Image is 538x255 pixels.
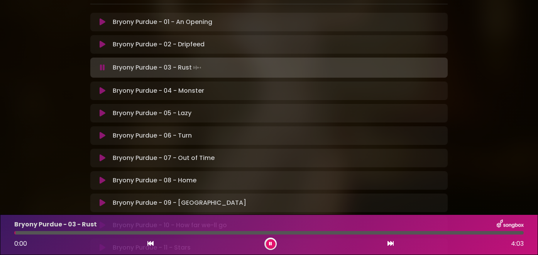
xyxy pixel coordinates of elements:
p: Bryony Purdue - 02 - Dripfeed [113,40,205,49]
p: Bryony Purdue - 09 - [GEOGRAPHIC_DATA] [113,198,246,207]
p: Bryony Purdue - 03 - Rust [113,62,203,73]
span: 4:03 [511,239,524,248]
p: Bryony Purdue - 04 - Monster [113,86,204,95]
img: songbox-logo-white.png [497,219,524,229]
img: waveform4.gif [192,62,203,73]
p: Bryony Purdue - 07 - Out of Time [113,153,215,163]
p: Bryony Purdue - 06 - Turn [113,131,192,140]
p: Bryony Purdue - 01 - An Opening [113,17,212,27]
p: Bryony Purdue - 08 - Home [113,176,196,185]
p: Bryony Purdue - 03 - Rust [14,220,97,229]
span: 0:00 [14,239,27,248]
p: Bryony Purdue - 05 - Lazy [113,109,191,118]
